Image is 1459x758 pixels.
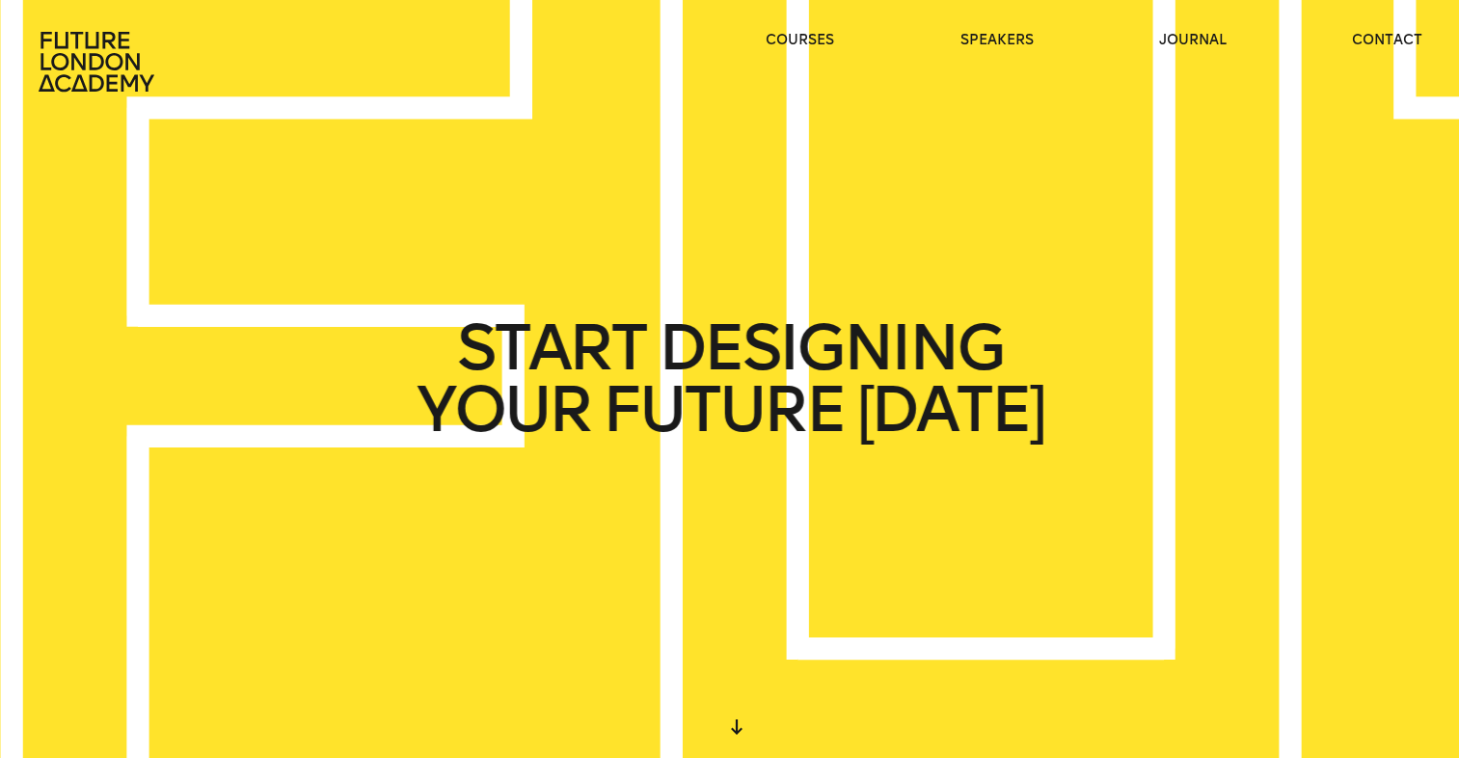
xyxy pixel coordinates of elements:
span: YOUR [416,379,589,441]
span: FUTURE [603,379,844,441]
a: journal [1159,31,1227,50]
a: speakers [960,31,1034,50]
a: courses [766,31,834,50]
span: [DATE] [856,379,1043,441]
span: START [456,317,645,379]
a: contact [1352,31,1422,50]
span: DESIGNING [658,317,1002,379]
